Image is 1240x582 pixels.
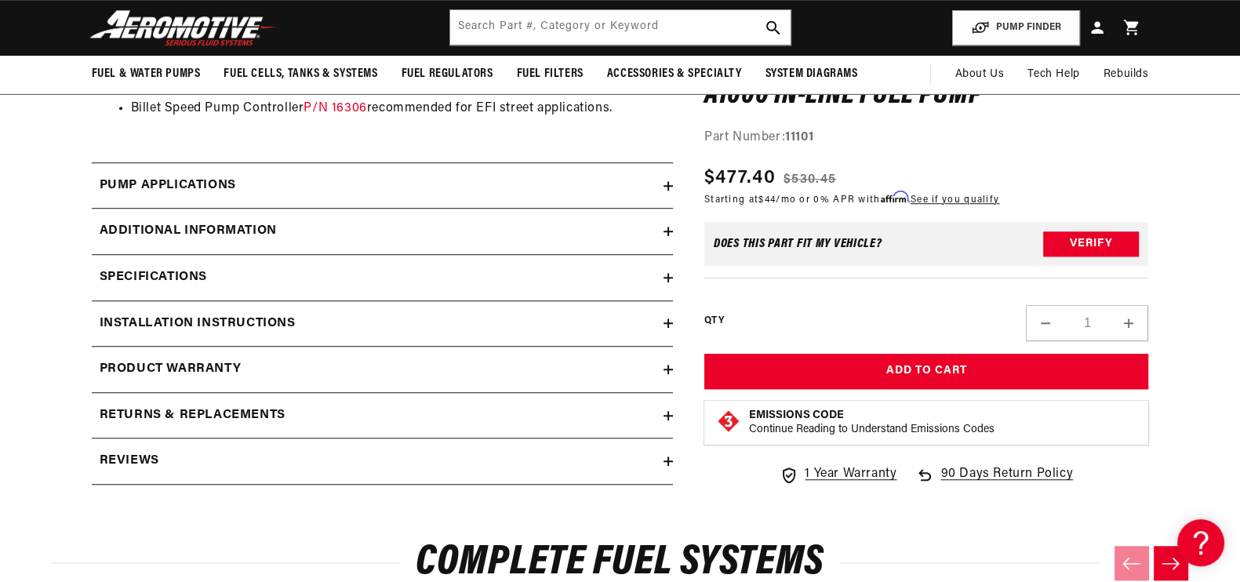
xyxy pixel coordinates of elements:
div: Part Number: [704,129,1149,149]
span: $477.40 [704,164,776,192]
a: 1 Year Warranty [780,464,896,485]
h2: Reviews [100,451,159,471]
span: Fuel Filters [517,66,584,82]
span: Accessories & Specialty [607,66,742,82]
summary: Additional information [92,209,673,254]
input: Search by Part Number, Category or Keyword [450,10,791,45]
button: search button [756,10,791,45]
summary: Accessories & Specialty [595,56,754,93]
a: 90 Days Return Policy [915,464,1073,500]
summary: Rebuilds [1092,56,1161,93]
h2: Additional information [100,221,277,242]
h2: Installation Instructions [100,314,296,334]
h2: Complete Fuel Systems [53,544,1188,581]
p: Continue Reading to Understand Emissions Codes [749,423,995,437]
summary: Product warranty [92,347,673,392]
summary: Fuel Cells, Tanks & Systems [212,56,389,93]
strong: 11101 [785,132,813,144]
span: $44 [758,195,776,205]
button: Previous slide [1115,546,1149,580]
h2: Specifications [100,267,207,288]
summary: Fuel Regulators [390,56,505,93]
summary: Tech Help [1016,56,1091,93]
span: 1 Year Warranty [805,464,896,485]
p: Starting at /mo or 0% APR with . [704,192,999,207]
span: Fuel Cells, Tanks & Systems [224,66,377,82]
span: Affirm [881,191,908,203]
span: Rebuilds [1104,66,1149,83]
span: Fuel Regulators [402,66,493,82]
div: Does This part fit My vehicle? [714,238,882,251]
button: Add to Cart [704,355,1149,390]
img: Aeromotive [85,9,282,46]
span: System Diagrams [765,66,858,82]
summary: Fuel Filters [505,56,595,93]
strong: Emissions Code [749,409,844,421]
span: 90 Days Return Policy [940,464,1073,500]
span: About Us [955,68,1004,80]
a: About Us [943,56,1016,93]
a: P/N 16306 [304,102,366,115]
summary: System Diagrams [754,56,870,93]
h2: Returns & replacements [100,406,285,426]
button: Emissions CodeContinue Reading to Understand Emissions Codes [749,409,995,437]
summary: Reviews [92,438,673,484]
button: Verify [1043,232,1139,257]
summary: Installation Instructions [92,301,673,347]
span: Tech Help [1027,66,1079,83]
summary: Fuel & Water Pumps [80,56,213,93]
summary: Returns & replacements [92,393,673,438]
h2: Pump Applications [100,176,236,196]
summary: Pump Applications [92,163,673,209]
h2: Product warranty [100,359,242,380]
button: PUMP FINDER [952,10,1080,45]
label: QTY [704,315,724,328]
button: Next slide [1154,546,1188,580]
h1: A1000 In-Line Fuel Pump [704,84,1149,109]
img: Emissions code [716,409,741,434]
s: $530.45 [784,170,836,189]
span: Fuel & Water Pumps [92,66,201,82]
li: Billet Speed Pump Controller recommended for EFI street applications. [131,99,665,119]
a: See if you qualify - Learn more about Affirm Financing (opens in modal) [911,195,999,205]
summary: Specifications [92,255,673,300]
